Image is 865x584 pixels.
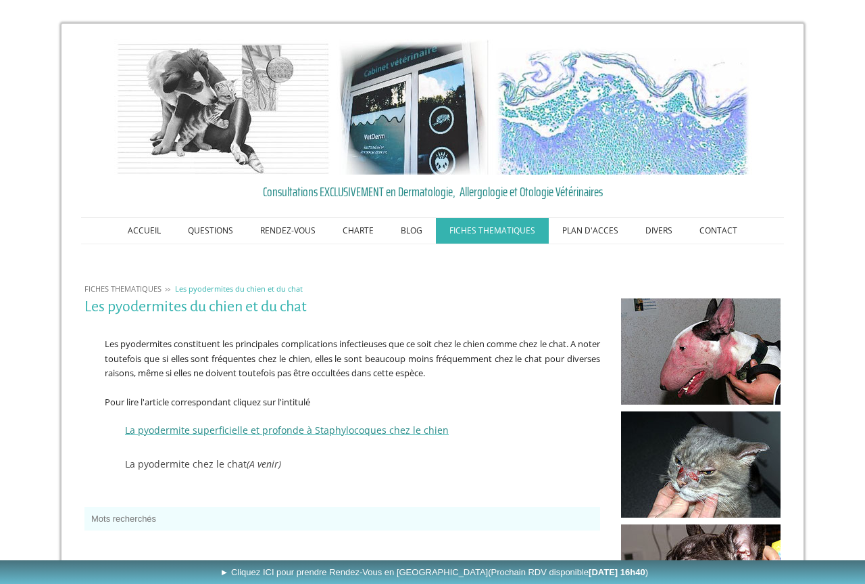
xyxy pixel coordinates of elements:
[174,218,247,244] a: QUESTIONS
[84,181,781,202] a: Consultations EXCLUSIVEMENT en Dermatologie, Allergologie et Otologie Vétérinaires
[549,218,632,244] a: PLAN D'ACCES
[686,218,751,244] a: CONTACT
[172,284,306,294] a: Les pyodermites du chien et du chat
[329,218,387,244] a: CHARTE
[125,457,281,470] span: La pyodermite chez le chat
[84,298,600,315] h1: Les pyodermites du chien et du chat
[175,284,303,294] span: Les pyodermites du chien et du chat
[125,424,449,436] a: La pyodermite superficielle et profonde à Staphylocoques chez le chien
[84,284,162,294] span: FICHES THEMATIQUES
[84,507,600,531] button: Mots recherchés
[114,218,174,244] a: ACCUEIL
[247,457,281,470] em: (A venir)
[488,567,648,577] span: (Prochain RDV disponible )
[81,284,165,294] a: FICHES THEMATIQUES
[105,396,310,408] span: Pour lire l'article correspondant cliquez sur l'intitulé
[387,218,436,244] a: BLOG
[632,218,686,244] a: DIVERS
[105,338,600,379] span: Les pyodermites constituent les principales complications infectieuses que ce soit chez le chien ...
[436,218,549,244] a: FICHES THEMATIQUES
[589,567,645,577] b: [DATE] 16h40
[220,567,648,577] span: ► Cliquez ICI pour prendre Rendez-Vous en [GEOGRAPHIC_DATA]
[247,218,329,244] a: RENDEZ-VOUS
